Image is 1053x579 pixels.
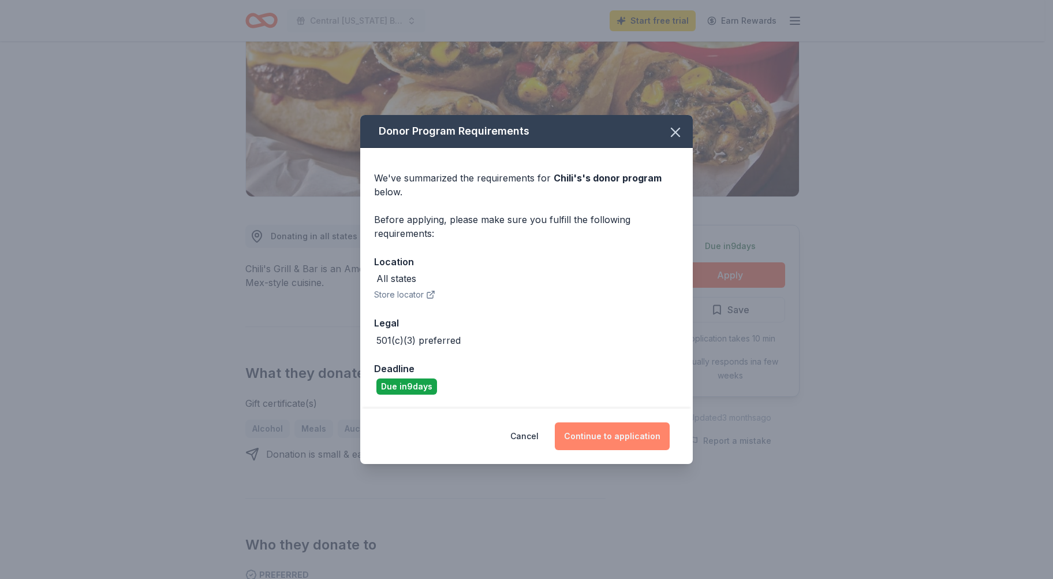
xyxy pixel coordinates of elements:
[554,172,662,184] span: Chili's 's donor program
[376,272,416,285] div: All states
[360,115,693,148] div: Donor Program Requirements
[510,422,539,450] button: Cancel
[374,361,679,376] div: Deadline
[374,213,679,240] div: Before applying, please make sure you fulfill the following requirements:
[376,378,437,395] div: Due in 9 days
[376,333,461,347] div: 501(c)(3) preferred
[374,171,679,199] div: We've summarized the requirements for below.
[374,254,679,269] div: Location
[374,316,679,331] div: Legal
[374,288,435,302] button: Store locator
[555,422,670,450] button: Continue to application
